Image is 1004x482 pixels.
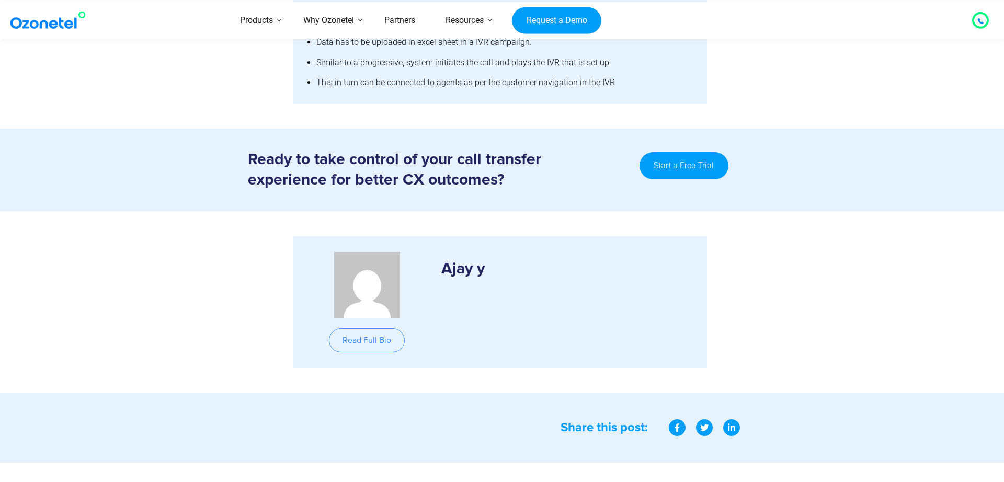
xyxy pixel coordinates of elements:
h3: Ajay y [441,252,691,276]
a: Request a Demo [512,7,601,34]
h3: Ready to take control of your call transfer experience for better CX outcomes? [248,150,629,190]
span: Read Full Bio [343,336,391,345]
h3: Share this post: [561,420,648,436]
a: Why Ozonetel [288,2,369,39]
a: Partners [369,2,430,39]
a: Products [225,2,288,39]
li: This in turn can be connected to agents as per the customer navigation in the IVR [316,73,697,93]
li: Similar to a progressive, system initiates the call and plays the IVR that is set up. [316,53,697,73]
a: Resources [430,2,499,39]
li: Data has to be uploaded in excel sheet in a IVR campaiign. [316,32,697,53]
a: Start a Free Trial [640,152,728,179]
a: Read Full Bio [329,328,405,352]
